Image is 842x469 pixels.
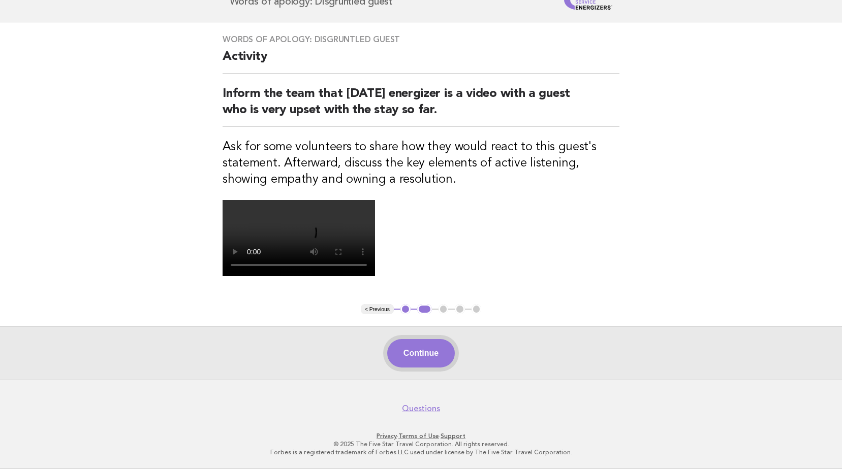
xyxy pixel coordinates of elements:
[377,432,397,440] a: Privacy
[110,448,732,456] p: Forbes is a registered trademark of Forbes LLC used under license by The Five Star Travel Corpora...
[417,304,432,314] button: 2
[387,339,455,367] button: Continue
[223,139,619,188] h3: Ask for some volunteers to share how they would react to this guest's statement. Afterward, discu...
[223,86,619,127] h2: Inform the team that [DATE] energizer is a video with a guest who is very upset with the stay so ...
[398,432,439,440] a: Terms of Use
[223,35,619,45] h3: Words of apology: Disgruntled guest
[110,440,732,448] p: © 2025 The Five Star Travel Corporation. All rights reserved.
[441,432,465,440] a: Support
[400,304,411,314] button: 1
[402,404,440,414] a: Questions
[110,432,732,440] p: · ·
[223,49,619,74] h2: Activity
[361,304,394,314] button: < Previous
